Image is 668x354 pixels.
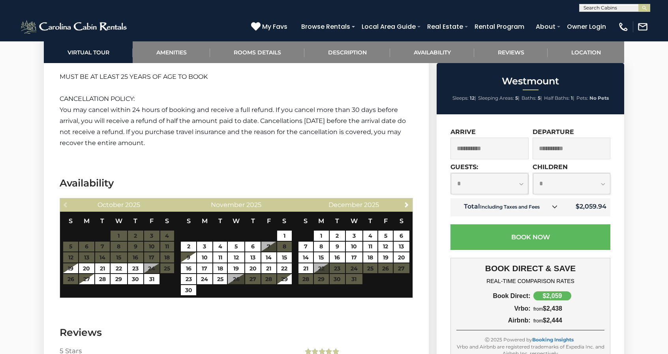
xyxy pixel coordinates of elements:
[95,263,110,274] a: 21
[128,263,143,274] a: 23
[298,242,313,252] a: 7
[450,224,610,250] button: Book Now
[532,337,574,343] a: Booking Insights
[531,305,605,312] div: $2,438
[452,93,476,103] li: |
[133,217,137,225] span: Thursday
[251,217,255,225] span: Thursday
[402,199,412,209] a: Next
[228,263,244,274] a: 19
[111,263,127,274] a: 22
[304,41,390,63] a: Description
[531,317,605,324] div: $2,444
[478,95,514,101] span: Sleeping Areas:
[165,217,169,225] span: Saturday
[456,264,604,273] h3: BOOK DIRECT & SAVE
[211,201,245,209] span: November
[69,217,73,225] span: Sunday
[544,95,570,101] span: Half Baths:
[228,252,244,263] a: 12
[346,231,362,241] a: 3
[133,41,210,63] a: Amenities
[456,317,531,324] div: Airbnb:
[544,93,574,103] li: |
[245,242,261,252] a: 6
[522,95,537,101] span: Baths:
[79,274,94,284] a: 27
[423,20,467,34] a: Real Estate
[394,231,409,241] a: 6
[181,274,196,284] a: 23
[314,252,328,263] a: 15
[533,291,571,300] div: $2,059
[298,252,313,263] a: 14
[298,263,313,274] a: 21
[111,274,127,284] a: 29
[277,263,292,274] a: 22
[79,263,94,274] a: 20
[202,217,208,225] span: Monday
[368,217,372,225] span: Thursday
[335,217,339,225] span: Tuesday
[213,252,227,263] a: 11
[60,73,208,80] span: MUST BE AT LEAST 25 YEARS OF AGE TO BOOK
[125,201,140,209] span: 2025
[181,252,196,263] a: 9
[245,252,261,263] a: 13
[282,217,286,225] span: Saturday
[637,21,648,32] img: mail-regular-white.png
[213,242,227,252] a: 4
[358,20,420,34] a: Local Area Guide
[245,263,261,274] a: 20
[115,217,122,225] span: Wednesday
[181,285,196,295] a: 30
[330,231,345,241] a: 2
[450,128,476,136] label: Arrive
[251,22,289,32] a: My Favs
[60,106,406,147] span: You may cancel within 24 hours of booking and receive a full refund. If you cancel more than 30 d...
[363,252,377,263] a: 18
[277,231,292,241] a: 1
[533,163,568,171] label: Children
[197,263,212,274] a: 17
[144,274,159,284] a: 31
[128,274,143,284] a: 30
[346,242,362,252] a: 10
[330,242,345,252] a: 9
[197,252,212,263] a: 10
[84,217,90,225] span: Monday
[318,217,324,225] span: Monday
[571,95,573,101] strong: 1
[63,263,78,274] a: 19
[150,217,154,225] span: Friday
[60,176,413,190] h3: Availability
[450,198,564,216] td: Total
[548,41,624,63] a: Location
[538,95,540,101] strong: 5
[181,263,196,274] a: 16
[400,217,403,225] span: Saturday
[246,201,261,209] span: 2025
[589,95,609,101] strong: No Pets
[456,278,604,284] h4: REAL-TIME COMPARISON RATES
[261,263,276,274] a: 21
[60,95,135,102] span: CANCELLATION POLICY:
[576,95,588,101] span: Pets:
[452,95,469,101] span: Sleeps:
[470,95,475,101] strong: 12
[44,41,133,63] a: Virtual Tour
[471,20,528,34] a: Rental Program
[228,242,244,252] a: 5
[330,252,345,263] a: 16
[197,242,212,252] a: 3
[261,252,276,263] a: 14
[533,306,543,312] span: from
[233,217,240,225] span: Wednesday
[297,20,354,34] a: Browse Rentals
[363,242,377,252] a: 11
[181,242,196,252] a: 2
[351,217,358,225] span: Wednesday
[563,20,610,34] a: Owner Login
[314,231,328,241] a: 1
[210,41,304,63] a: Rooms Details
